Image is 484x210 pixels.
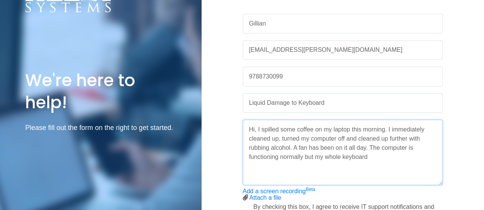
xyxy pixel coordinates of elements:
[243,14,443,34] input: Name
[249,194,281,201] a: Attach a file
[243,93,443,113] input: Subject
[306,187,315,192] sup: Beta
[243,67,443,87] input: Phone Number
[25,122,176,133] p: Please fill out the form on the right to get started.
[243,188,315,194] a: Add a screen recordingBeta
[25,69,176,113] h1: We're here to help!
[243,40,443,60] input: Work Email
